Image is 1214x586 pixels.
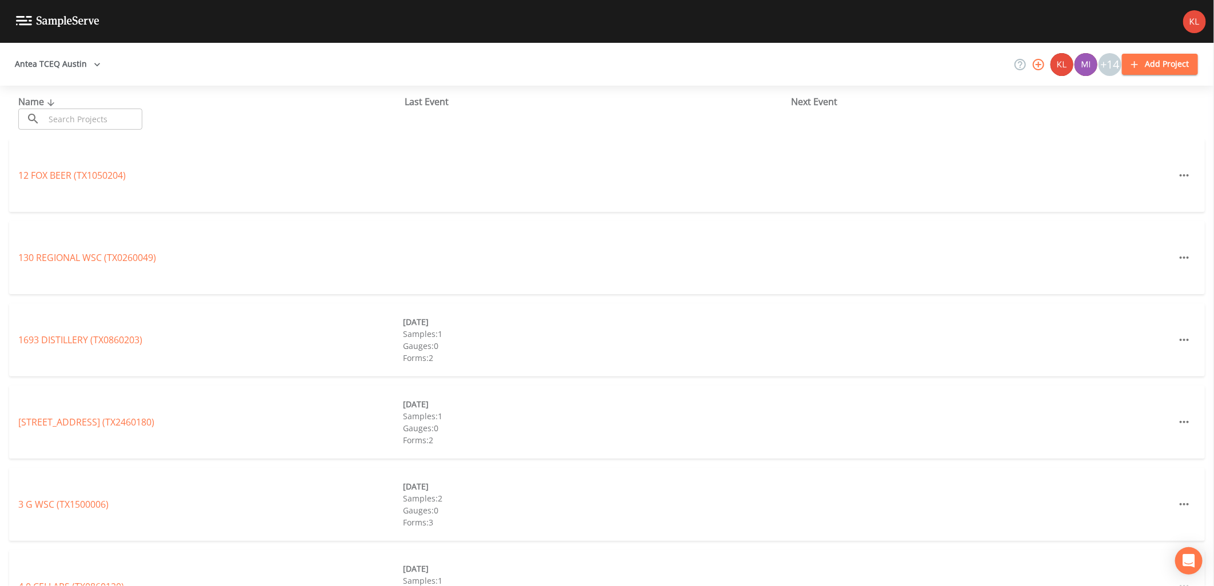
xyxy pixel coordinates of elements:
a: 1693 DISTILLERY (TX0860203) [18,334,142,346]
div: [DATE] [403,563,788,575]
div: Forms: 2 [403,352,788,364]
div: Gauges: 0 [403,422,788,434]
a: 3 G WSC (TX1500006) [18,498,109,511]
div: Samples: 1 [403,328,788,340]
div: Gauges: 0 [403,504,788,516]
div: Last Event [405,95,791,109]
div: Samples: 1 [403,410,788,422]
button: Antea TCEQ Austin [10,54,105,75]
a: [STREET_ADDRESS] (TX2460180) [18,416,154,428]
img: a1ea4ff7c53760f38bef77ef7c6649bf [1075,53,1097,76]
img: 9c4450d90d3b8045b2e5fa62e4f92659 [1051,53,1073,76]
div: Forms: 2 [403,434,788,446]
a: 130 REGIONAL WSC (TX0260049) [18,251,156,264]
div: [DATE] [403,316,788,328]
div: +14 [1099,53,1121,76]
div: Gauges: 0 [403,340,788,352]
div: Next Event [791,95,1177,109]
div: Open Intercom Messenger [1175,547,1203,575]
div: [DATE] [403,480,788,492]
span: Name [18,95,58,108]
img: 9c4450d90d3b8045b2e5fa62e4f92659 [1183,10,1206,33]
button: Add Project [1122,54,1198,75]
div: Kler Teran [1050,53,1074,76]
div: Forms: 3 [403,516,788,528]
div: [DATE] [403,398,788,410]
img: logo [16,16,99,27]
div: Samples: 2 [403,492,788,504]
div: Miriaha Caddie [1074,53,1098,76]
input: Search Projects [45,109,142,130]
a: 12 FOX BEER (TX1050204) [18,169,126,182]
